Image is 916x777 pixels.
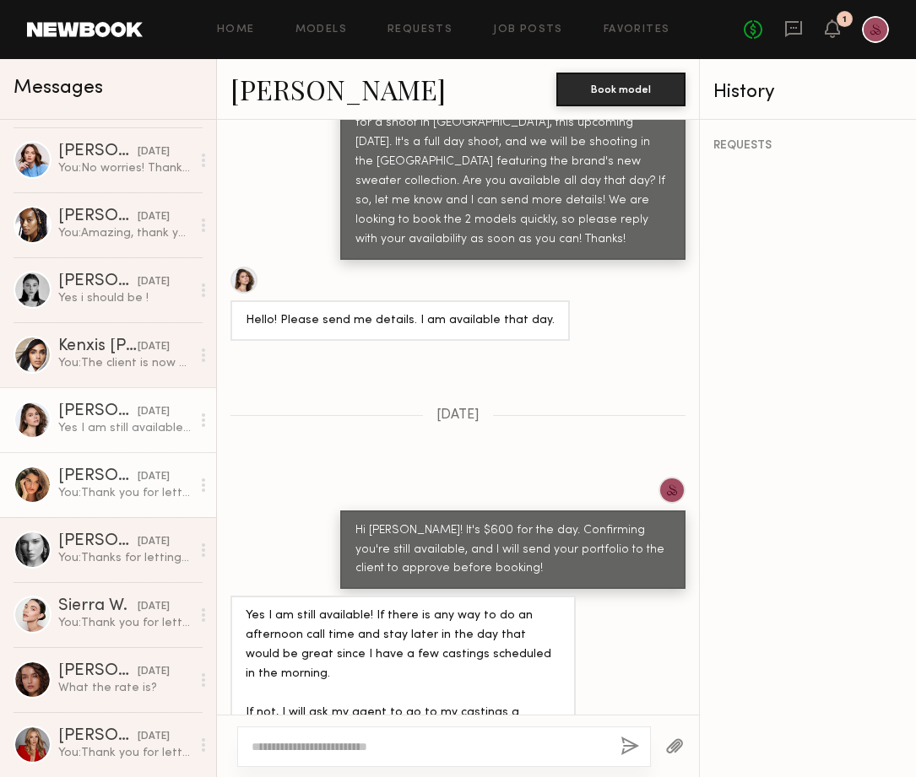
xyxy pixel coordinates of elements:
[436,408,480,423] span: [DATE]
[58,598,138,615] div: Sierra W.
[246,607,561,742] div: Yes I am still available! If there is any way to do an afternoon call time and stay later in the ...
[58,728,138,745] div: [PERSON_NAME]
[355,521,670,580] div: Hi [PERSON_NAME]! It's $600 for the day. Confirming you're still available, and I will send your ...
[713,140,902,152] div: REQUESTS
[58,663,138,680] div: [PERSON_NAME]
[138,729,170,745] div: [DATE]
[58,745,191,761] div: You: Thank you for letting us know!!
[604,24,670,35] a: Favorites
[58,550,191,566] div: You: Thanks for letting me know!
[58,403,138,420] div: [PERSON_NAME]
[138,599,170,615] div: [DATE]
[58,273,138,290] div: [PERSON_NAME]
[138,274,170,290] div: [DATE]
[58,420,191,436] div: Yes I am still available! If there is any way to do an afternoon call time and stay later in the ...
[138,339,170,355] div: [DATE]
[295,24,347,35] a: Models
[388,24,453,35] a: Requests
[58,290,191,306] div: Yes i should be !
[58,143,138,160] div: [PERSON_NAME]
[246,311,555,331] div: Hello! Please send me details. I am available that day.
[493,24,563,35] a: Job Posts
[138,404,170,420] div: [DATE]
[58,615,191,631] div: You: Thank you for letting us know [PERSON_NAME]!
[58,338,138,355] div: Kenxis [PERSON_NAME]
[556,81,686,95] a: Book model
[556,73,686,106] button: Book model
[58,225,191,241] div: You: Amazing, thank you! I'll let the client know and get back to you!
[58,485,191,501] div: You: Thank you for letting us know! We will keep you in mind for future shoots. Fly safe!
[14,78,103,98] span: Messages
[138,144,170,160] div: [DATE]
[138,664,170,680] div: [DATE]
[713,83,902,102] div: History
[58,680,191,696] div: What the rate is?
[138,209,170,225] div: [DATE]
[58,468,138,485] div: [PERSON_NAME]
[230,71,446,107] a: [PERSON_NAME]
[138,469,170,485] div: [DATE]
[58,355,191,371] div: You: The client is now pushing the shoot to [DATE][DATE]. Let me know if you're available that da...
[217,24,255,35] a: Home
[138,534,170,550] div: [DATE]
[58,533,138,550] div: [PERSON_NAME]
[355,94,670,250] div: Hi [PERSON_NAME]! I'm helping my client book models for a shoot in [GEOGRAPHIC_DATA], this upcomi...
[58,160,191,176] div: You: No worries! Thank you for letting me know! :)
[58,208,138,225] div: [PERSON_NAME]
[843,15,847,24] div: 1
